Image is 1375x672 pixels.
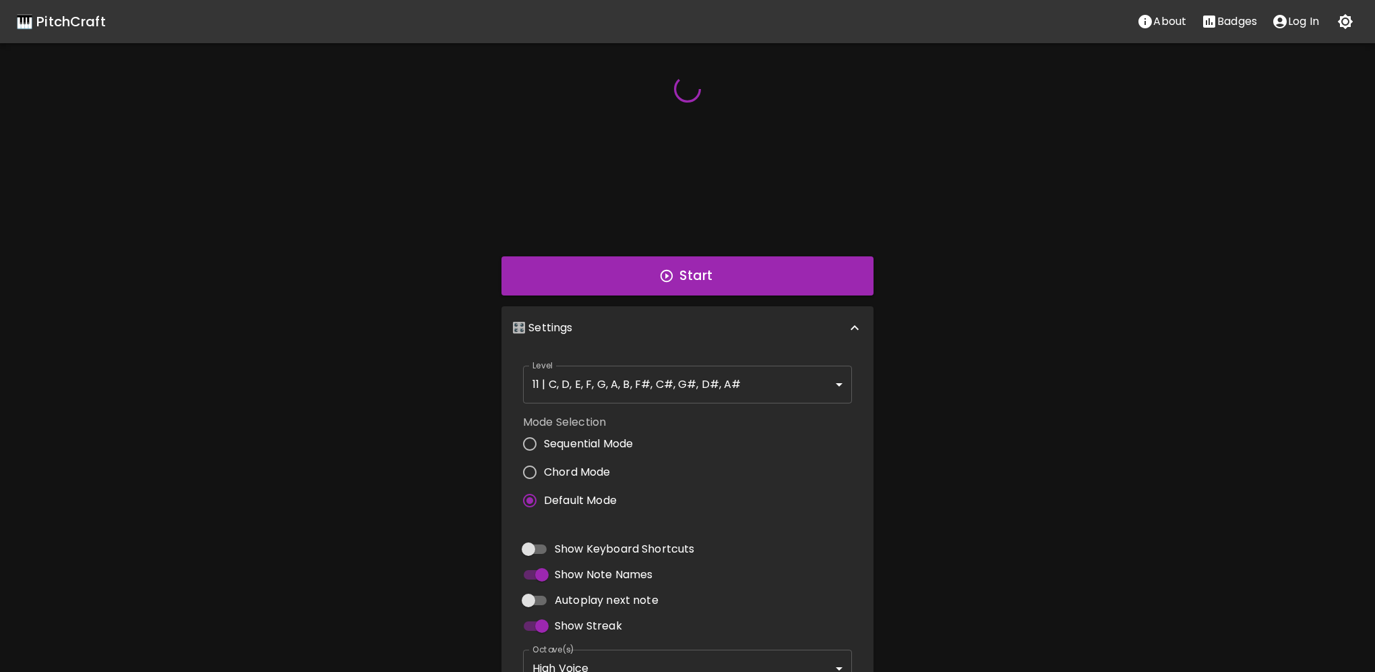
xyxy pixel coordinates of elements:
div: 🎛️ Settings [501,306,874,349]
div: 11 | C, D, E, F, G, A, B, F#, C#, G#, D#, A# [523,366,852,403]
span: Chord Mode [544,464,611,480]
p: Log In [1288,13,1319,30]
span: Sequential Mode [544,436,633,452]
span: Show Keyboard Shortcuts [555,541,694,557]
span: Default Mode [544,493,617,509]
button: Start [501,256,874,296]
p: Badges [1217,13,1257,30]
label: Octave(s) [532,644,575,655]
span: Show Note Names [555,567,652,583]
span: Autoplay next note [555,592,659,609]
button: About [1130,8,1194,35]
label: Level [532,360,553,371]
p: 🎛️ Settings [512,320,573,336]
p: About [1153,13,1186,30]
span: Show Streak [555,618,622,634]
button: Stats [1194,8,1264,35]
label: Mode Selection [523,414,644,430]
a: 🎹 PitchCraft [16,11,106,32]
button: account of current user [1264,8,1326,35]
